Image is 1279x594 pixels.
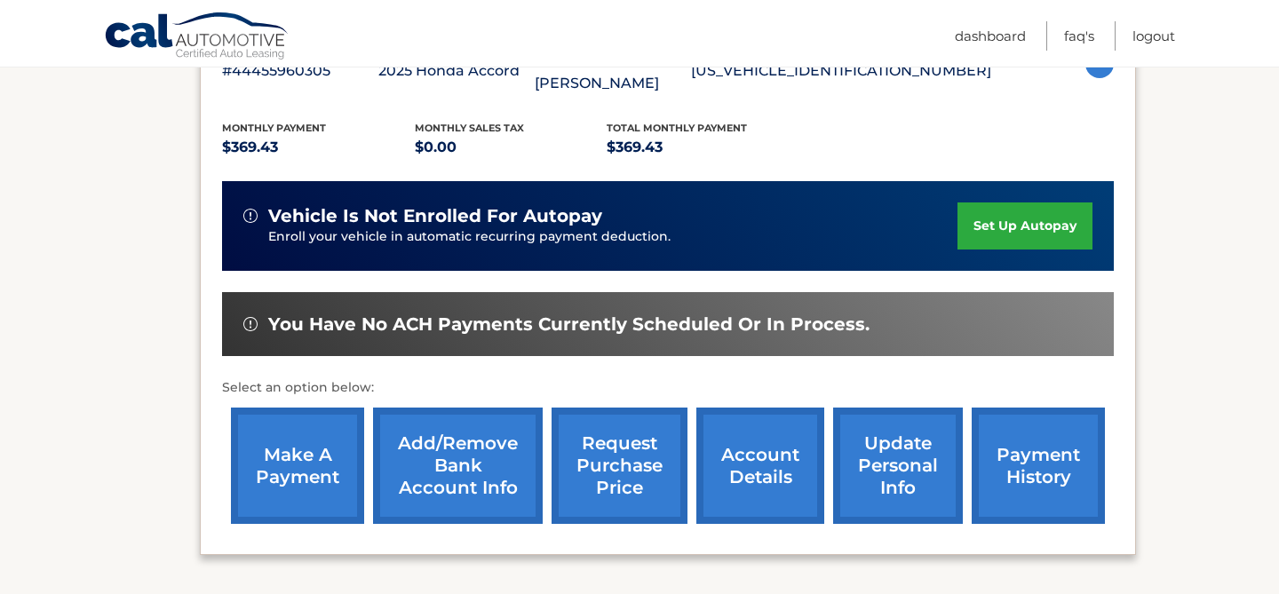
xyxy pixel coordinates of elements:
a: Dashboard [955,21,1026,51]
span: Total Monthly Payment [607,122,747,134]
span: You have no ACH payments currently scheduled or in process. [268,313,870,336]
a: account details [696,408,824,524]
a: set up autopay [957,202,1092,249]
p: 2025 Honda Accord [378,59,535,83]
p: $369.43 [607,135,799,160]
a: Logout [1132,21,1175,51]
a: Add/Remove bank account info [373,408,543,524]
img: alert-white.svg [243,317,258,331]
a: Cal Automotive [104,12,290,63]
span: vehicle is not enrolled for autopay [268,205,602,227]
a: update personal info [833,408,963,524]
p: Select an option below: [222,377,1114,399]
p: YOGENDERLAL [PERSON_NAME] [535,46,691,96]
a: payment history [972,408,1105,524]
p: Enroll your vehicle in automatic recurring payment deduction. [268,227,957,247]
p: $0.00 [415,135,608,160]
a: request purchase price [552,408,687,524]
a: FAQ's [1064,21,1094,51]
span: Monthly Payment [222,122,326,134]
p: #44455960305 [222,59,378,83]
p: [US_VEHICLE_IDENTIFICATION_NUMBER] [691,59,991,83]
p: $369.43 [222,135,415,160]
img: alert-white.svg [243,209,258,223]
span: Monthly sales Tax [415,122,524,134]
a: make a payment [231,408,364,524]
